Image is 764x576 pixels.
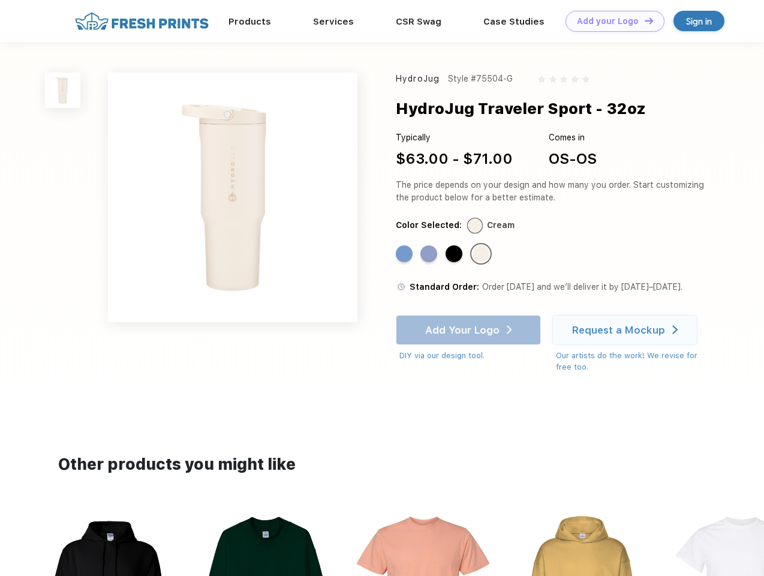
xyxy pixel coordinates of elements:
div: HydroJug [396,73,440,85]
div: Light Blue [396,245,413,262]
div: Color Selected: [396,219,462,232]
div: Cream [473,245,489,262]
div: $63.00 - $71.00 [396,148,513,170]
a: Products [228,16,271,27]
div: Cream [487,219,515,232]
img: gray_star.svg [549,76,557,83]
div: Add your Logo [577,16,639,26]
div: Comes in [549,131,597,144]
img: white arrow [672,325,678,334]
img: gray_star.svg [538,76,545,83]
div: The price depends on your design and how many you order. Start customizing the product below for ... [396,179,709,204]
img: DT [645,17,653,24]
img: func=resize&h=100 [45,73,80,108]
img: fo%20logo%202.webp [71,11,212,32]
img: standard order [396,281,407,292]
img: gray_star.svg [571,76,578,83]
div: Sign in [686,14,712,28]
span: Order [DATE] and we’ll deliver it by [DATE]–[DATE]. [482,282,682,292]
div: HydroJug Traveler Sport - 32oz [396,97,646,120]
div: Peri [420,245,437,262]
div: OS-OS [549,148,597,170]
div: Request a Mockup [572,324,665,336]
span: Standard Order: [410,282,479,292]
div: Style #75504-G [448,73,513,85]
a: Sign in [673,11,724,31]
div: DIY via our design tool. [399,350,541,362]
div: Other products you might like [58,453,705,476]
img: func=resize&h=640 [108,73,357,322]
div: Our artists do the work! We revise for free too. [556,350,709,373]
div: Black [446,245,462,262]
img: gray_star.svg [582,76,589,83]
img: gray_star.svg [560,76,567,83]
div: Typically [396,131,513,144]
